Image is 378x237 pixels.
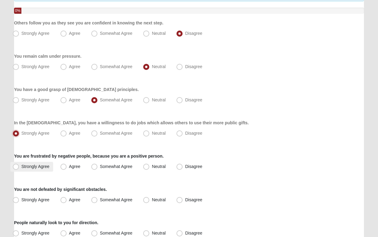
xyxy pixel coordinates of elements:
span: Strongly Agree [21,197,49,202]
label: People naturally look to you for direction. [14,220,98,226]
span: Somewhat Agree [100,197,133,202]
span: Agree [69,197,80,202]
span: Neutral [152,197,165,202]
span: Disagree [185,197,202,202]
label: You are not defeated by significant obstacles. [14,186,107,192]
